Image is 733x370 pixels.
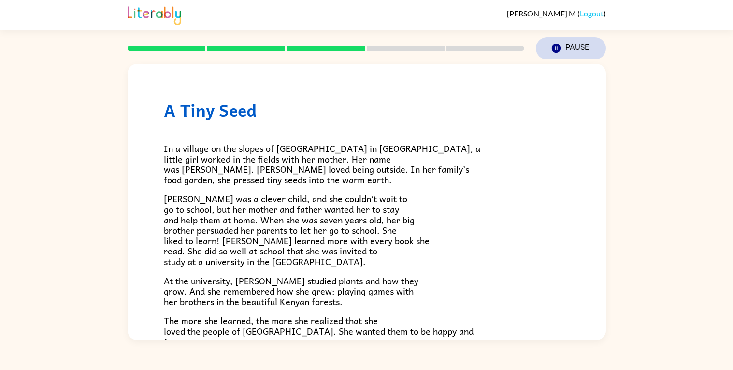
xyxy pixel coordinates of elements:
a: Logout [580,9,604,18]
span: [PERSON_NAME] was a clever child, and she couldn’t wait to go to school, but her mother and fathe... [164,192,430,268]
img: Literably [128,4,181,25]
span: The more she learned, the more she realized that she loved the people of [GEOGRAPHIC_DATA]. She w... [164,313,474,348]
div: ( ) [507,9,606,18]
span: At the university, [PERSON_NAME] studied plants and how they grow. And she remembered how she gre... [164,274,418,309]
button: Pause [536,37,606,59]
span: [PERSON_NAME] M [507,9,577,18]
span: In a village on the slopes of [GEOGRAPHIC_DATA] in [GEOGRAPHIC_DATA], a little girl worked in the... [164,141,480,187]
h1: A Tiny Seed [164,100,570,120]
